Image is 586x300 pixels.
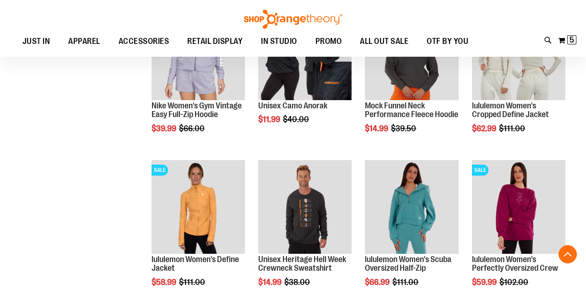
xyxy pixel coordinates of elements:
[365,255,451,273] a: lululemon Women's Scuba Oversized Half-Zip
[467,2,570,156] div: product
[152,278,178,287] span: $58.99
[360,31,408,52] span: ALL OUT SALE
[472,278,498,287] span: $59.99
[152,124,178,133] span: $39.99
[472,160,565,253] img: Product image for lululemon Womens Perfectly Oversized Crew
[392,278,420,287] span: $111.00
[365,124,390,133] span: $14.99
[472,165,488,176] span: SALE
[365,101,458,119] a: Mock Funnel Neck Performance Fleece Hoodie
[179,278,206,287] span: $111.00
[258,115,282,124] span: $11.99
[152,160,245,255] a: Product image for lululemon Define JacketSALE
[365,160,458,255] a: Product image for lululemon Womens Scuba Oversized Half Zip
[152,255,239,273] a: lululemon Women's Define Jacket
[570,35,574,44] span: 5
[315,31,342,52] span: PROMO
[284,278,311,287] span: $38.00
[365,278,391,287] span: $66.99
[360,2,463,156] div: product
[152,101,242,119] a: Nike Women's Gym Vintage Easy Full-Zip Hoodie
[147,2,250,156] div: product
[258,160,352,253] img: Product image for Unisex Heritage Hell Week Crewneck Sweatshirt
[559,245,577,263] button: Back To Top
[258,101,327,110] a: Unisex Camo Anorak
[472,101,549,119] a: lululemon Women's Cropped Define Jacket
[472,160,565,255] a: Product image for lululemon Womens Perfectly Oversized CrewSALE
[258,278,283,287] span: $14.99
[68,31,100,52] span: APPAREL
[187,31,243,52] span: RETAIL DISPLAY
[391,124,418,133] span: $39.50
[261,31,297,52] span: IN STUDIO
[258,255,346,273] a: Unisex Heritage Hell Week Crewneck Sweatshirt
[179,124,206,133] span: $66.00
[152,160,245,253] img: Product image for lululemon Define Jacket
[152,165,168,176] span: SALE
[22,31,50,52] span: JUST IN
[365,160,458,253] img: Product image for lululemon Womens Scuba Oversized Half Zip
[472,255,558,273] a: lululemon Women's Perfectly Oversized Crew
[254,2,356,147] div: product
[258,160,352,255] a: Product image for Unisex Heritage Hell Week Crewneck Sweatshirt
[119,31,169,52] span: ACCESSORIES
[499,278,530,287] span: $102.00
[427,31,468,52] span: OTF BY YOU
[283,115,310,124] span: $40.00
[243,10,343,29] img: Shop Orangetheory
[499,124,526,133] span: $111.00
[472,124,498,133] span: $62.99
